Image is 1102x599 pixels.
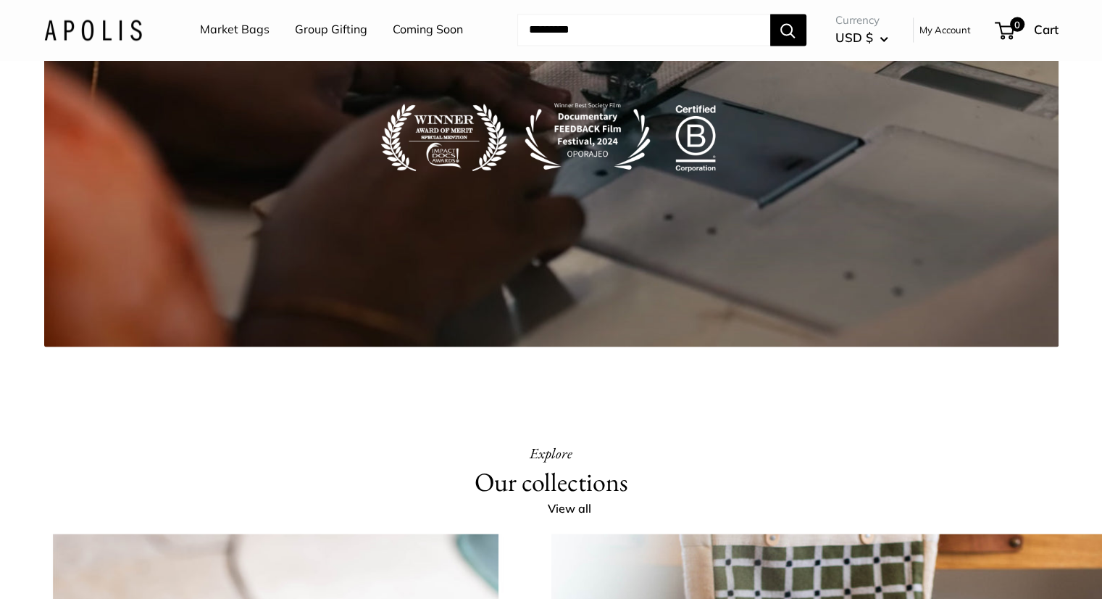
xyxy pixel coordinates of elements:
span: USD $ [835,30,873,46]
h2: Our collections [475,466,628,497]
a: Coming Soon [393,20,463,41]
button: USD $ [835,27,888,50]
a: 0 Cart [996,19,1059,42]
a: Group Gifting [295,20,367,41]
input: Search... [517,15,770,46]
h3: Explore [530,439,572,466]
span: Currency [835,11,888,31]
a: Market Bags [200,20,270,41]
span: Cart [1034,22,1059,38]
a: View all [548,497,607,519]
span: 0 [1009,17,1024,32]
button: Search [770,15,806,46]
img: Apolis [44,20,142,41]
a: My Account [919,22,971,39]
